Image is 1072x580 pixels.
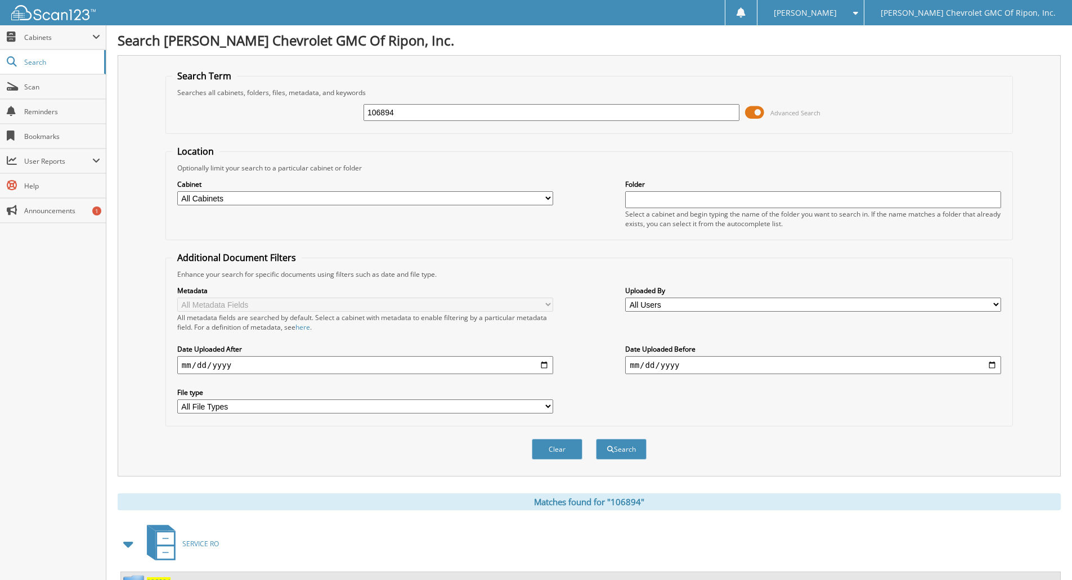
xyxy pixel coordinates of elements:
span: Bookmarks [24,132,100,141]
span: Announcements [24,206,100,215]
div: Searches all cabinets, folders, files, metadata, and keywords [172,88,1007,97]
input: end [625,356,1001,374]
span: SERVICE RO [182,539,219,548]
span: Reminders [24,107,100,116]
span: Advanced Search [770,109,820,117]
span: Cabinets [24,33,92,42]
div: Optionally limit your search to a particular cabinet or folder [172,163,1007,173]
h1: Search [PERSON_NAME] Chevrolet GMC Of Ripon, Inc. [118,31,1061,50]
button: Search [596,439,647,460]
label: Cabinet [177,179,553,189]
div: 1 [92,206,101,215]
label: File type [177,388,553,397]
span: [PERSON_NAME] [774,10,837,16]
div: Enhance your search for specific documents using filters such as date and file type. [172,269,1007,279]
img: scan123-logo-white.svg [11,5,96,20]
div: Matches found for "106894" [118,493,1061,510]
input: start [177,356,553,374]
span: Search [24,57,98,67]
button: Clear [532,439,582,460]
a: SERVICE RO [140,521,219,566]
label: Date Uploaded Before [625,344,1001,354]
span: [PERSON_NAME] Chevrolet GMC Of Ripon, Inc. [881,10,1056,16]
label: Folder [625,179,1001,189]
legend: Location [172,145,219,158]
legend: Search Term [172,70,237,82]
span: Help [24,181,100,191]
span: User Reports [24,156,92,166]
span: Scan [24,82,100,92]
label: Metadata [177,286,553,295]
div: All metadata fields are searched by default. Select a cabinet with metadata to enable filtering b... [177,313,553,332]
label: Date Uploaded After [177,344,553,354]
div: Select a cabinet and begin typing the name of the folder you want to search in. If the name match... [625,209,1001,228]
a: here [295,322,310,332]
legend: Additional Document Filters [172,251,302,264]
label: Uploaded By [625,286,1001,295]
